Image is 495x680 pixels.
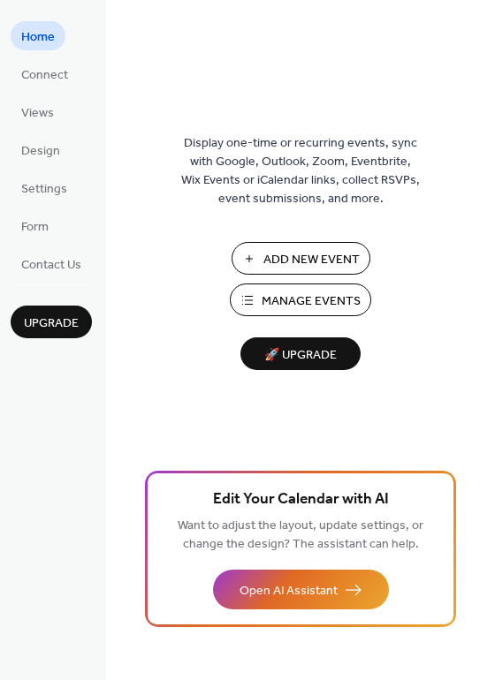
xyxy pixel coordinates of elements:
[263,251,360,269] span: Add New Event
[178,514,423,556] span: Want to adjust the layout, update settings, or change the design? The assistant can help.
[11,306,92,338] button: Upgrade
[11,173,78,202] a: Settings
[11,21,65,50] a: Home
[213,570,389,609] button: Open AI Assistant
[181,134,420,208] span: Display one-time or recurring events, sync with Google, Outlook, Zoom, Eventbrite, Wix Events or ...
[230,283,371,316] button: Manage Events
[232,242,370,275] button: Add New Event
[262,292,361,311] span: Manage Events
[21,256,81,275] span: Contact Us
[11,249,92,278] a: Contact Us
[21,104,54,123] span: Views
[21,66,68,85] span: Connect
[21,180,67,199] span: Settings
[11,211,59,240] a: Form
[251,344,350,367] span: 🚀 Upgrade
[21,28,55,47] span: Home
[21,142,60,161] span: Design
[11,97,65,126] a: Views
[24,314,79,333] span: Upgrade
[21,218,49,237] span: Form
[240,337,361,370] button: 🚀 Upgrade
[11,59,79,88] a: Connect
[213,487,389,512] span: Edit Your Calendar with AI
[11,135,71,164] a: Design
[240,582,338,601] span: Open AI Assistant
